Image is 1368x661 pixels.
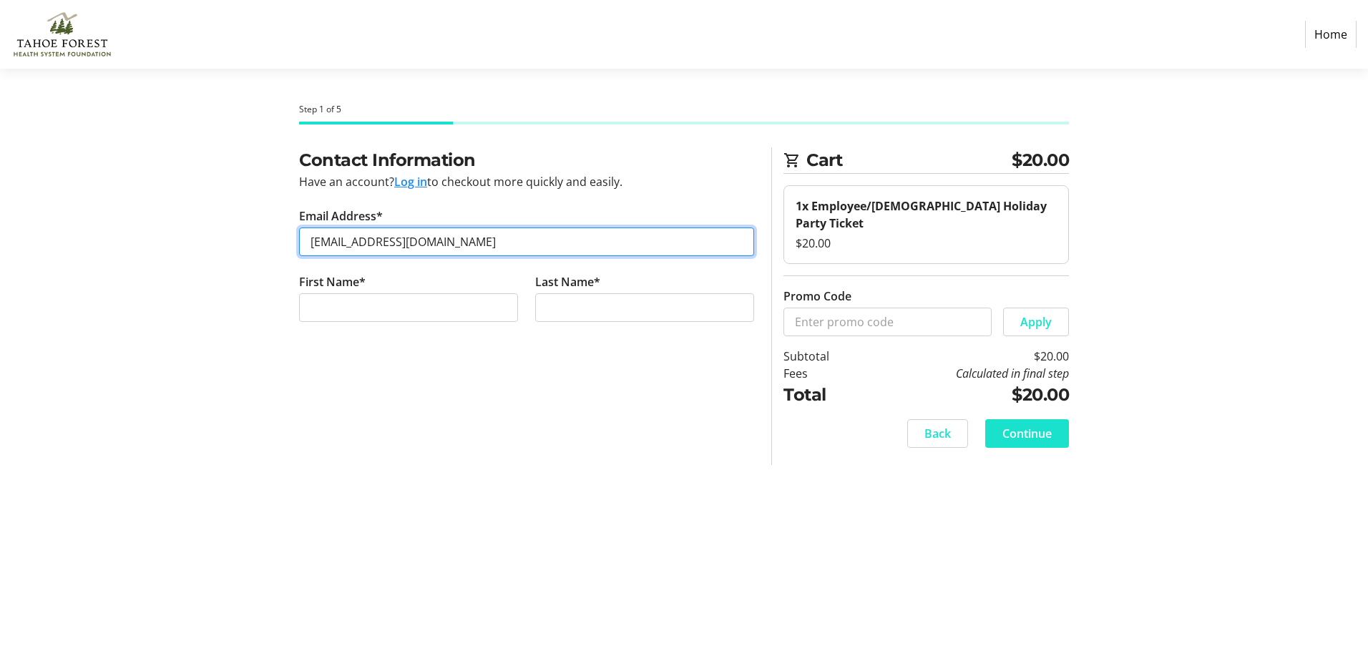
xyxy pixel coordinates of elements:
span: Back [924,425,951,442]
td: $20.00 [866,348,1069,365]
div: Have an account? to checkout more quickly and easily. [299,173,754,190]
div: Step 1 of 5 [299,103,1069,116]
button: Apply [1003,308,1069,336]
label: First Name* [299,273,366,290]
button: Log in [394,173,427,190]
td: Fees [783,365,866,382]
h2: Contact Information [299,147,754,173]
strong: 1x Employee/[DEMOGRAPHIC_DATA] Holiday Party Ticket [796,198,1047,231]
img: Tahoe Forest Health System Foundation's Logo [11,6,113,63]
label: Promo Code [783,288,851,305]
button: Back [907,419,968,448]
span: Apply [1020,313,1052,330]
button: Continue [985,419,1069,448]
span: $20.00 [1012,147,1069,173]
label: Email Address* [299,207,383,225]
span: Continue [1002,425,1052,442]
td: Total [783,382,866,408]
td: $20.00 [866,382,1069,408]
span: Cart [806,147,1012,173]
input: Enter promo code [783,308,992,336]
a: Home [1305,21,1357,48]
td: Calculated in final step [866,365,1069,382]
div: $20.00 [796,235,1057,252]
td: Subtotal [783,348,866,365]
label: Last Name* [535,273,600,290]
